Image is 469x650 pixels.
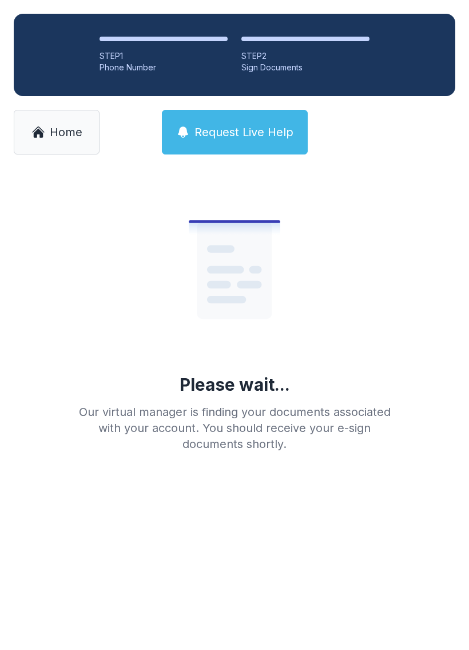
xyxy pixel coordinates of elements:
div: STEP 2 [241,50,369,62]
div: Phone Number [100,62,228,73]
div: Please wait... [180,374,290,395]
div: Sign Documents [241,62,369,73]
div: Our virtual manager is finding your documents associated with your account. You should receive yo... [70,404,399,452]
span: Home [50,124,82,140]
div: STEP 1 [100,50,228,62]
span: Request Live Help [194,124,293,140]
